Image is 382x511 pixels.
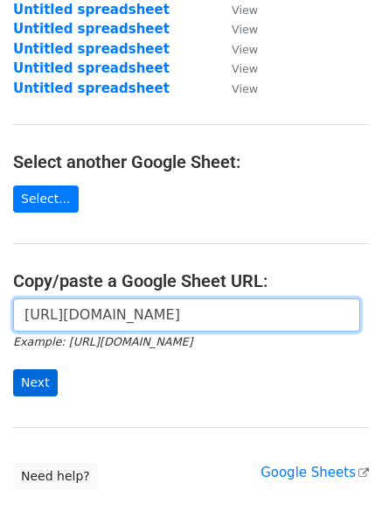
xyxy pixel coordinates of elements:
[232,82,258,95] small: View
[214,80,258,96] a: View
[214,41,258,57] a: View
[13,21,170,37] a: Untitled spreadsheet
[232,23,258,36] small: View
[214,21,258,37] a: View
[13,335,192,348] small: Example: [URL][DOMAIN_NAME]
[232,62,258,75] small: View
[13,463,98,490] a: Need help?
[13,2,170,17] a: Untitled spreadsheet
[13,60,170,76] a: Untitled spreadsheet
[13,151,369,172] h4: Select another Google Sheet:
[214,2,258,17] a: View
[295,427,382,511] iframe: Chat Widget
[13,369,58,396] input: Next
[214,60,258,76] a: View
[13,80,170,96] a: Untitled spreadsheet
[13,185,79,213] a: Select...
[260,465,369,480] a: Google Sheets
[13,270,369,291] h4: Copy/paste a Google Sheet URL:
[13,298,360,332] input: Paste your Google Sheet URL here
[232,3,258,17] small: View
[13,41,170,57] a: Untitled spreadsheet
[232,43,258,56] small: View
